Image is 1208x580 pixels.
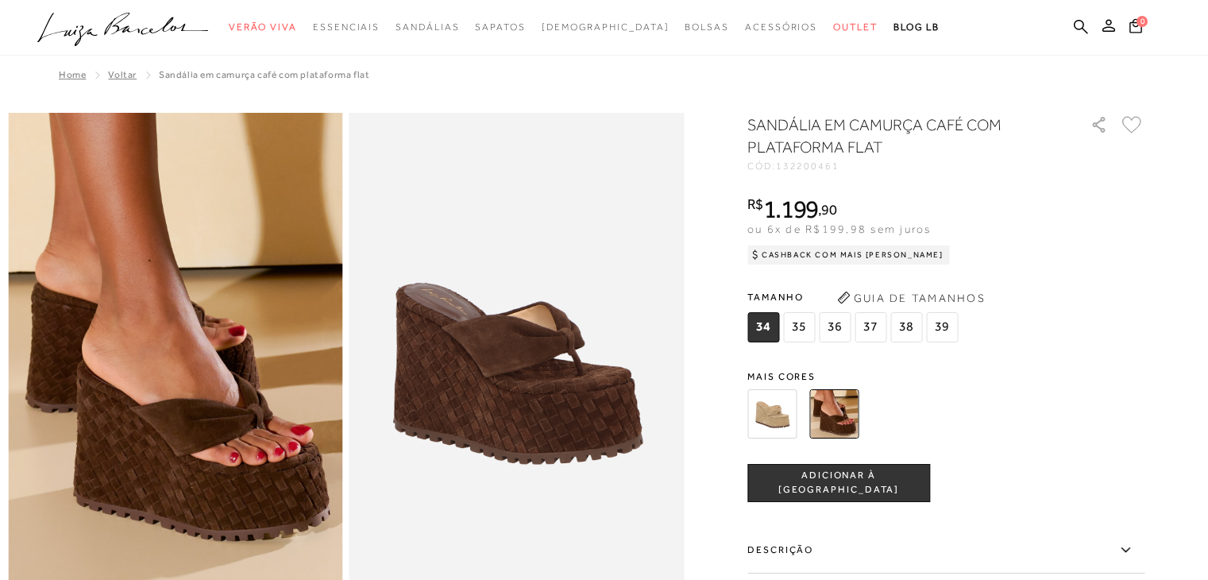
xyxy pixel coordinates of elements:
span: 34 [747,312,779,342]
img: SANDÁLIA EM CAMURÇA CAFÉ COM PLATAFORMA FLAT [809,389,859,439]
span: 36 [819,312,851,342]
span: 132200461 [776,160,839,172]
span: Essenciais [313,21,380,33]
span: Tamanho [747,285,962,309]
span: [DEMOGRAPHIC_DATA] [542,21,670,33]
a: noSubCategoriesText [542,13,670,42]
a: Home [59,69,86,80]
button: Guia de Tamanhos [832,285,990,311]
span: 38 [890,312,922,342]
span: 0 [1137,16,1148,27]
button: 0 [1125,17,1147,39]
img: SANDÁLIA EM CAMURÇA BEGE FENDI COM PLATAFORMA FLAT [747,389,797,439]
a: noSubCategoriesText [229,13,297,42]
span: 39 [926,312,958,342]
span: BLOG LB [893,21,940,33]
span: Verão Viva [229,21,297,33]
span: ou 6x de R$199,98 sem juros [747,222,931,235]
a: noSubCategoriesText [313,13,380,42]
a: noSubCategoriesText [685,13,729,42]
button: ADICIONAR À [GEOGRAPHIC_DATA] [747,464,930,502]
span: Sapatos [475,21,525,33]
div: Cashback com Mais [PERSON_NAME] [747,246,950,265]
span: 35 [783,312,815,342]
span: Bolsas [685,21,729,33]
a: noSubCategoriesText [475,13,525,42]
a: BLOG LB [893,13,940,42]
div: CÓD: [747,161,1065,171]
span: SANDÁLIA EM CAMURÇA CAFÉ COM PLATAFORMA FLAT [159,69,369,80]
span: Mais cores [747,372,1144,381]
h1: SANDÁLIA EM CAMURÇA CAFÉ COM PLATAFORMA FLAT [747,114,1045,158]
a: Voltar [108,69,137,80]
a: noSubCategoriesText [396,13,459,42]
label: Descrição [747,528,1144,574]
span: Outlet [833,21,878,33]
span: Acessórios [745,21,817,33]
span: 90 [821,201,836,218]
span: ADICIONAR À [GEOGRAPHIC_DATA] [748,469,929,497]
span: 1.199 [763,195,819,223]
span: Sandálias [396,21,459,33]
span: 37 [855,312,886,342]
i: R$ [747,197,763,211]
a: noSubCategoriesText [745,13,817,42]
i: , [818,203,836,217]
a: noSubCategoriesText [833,13,878,42]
